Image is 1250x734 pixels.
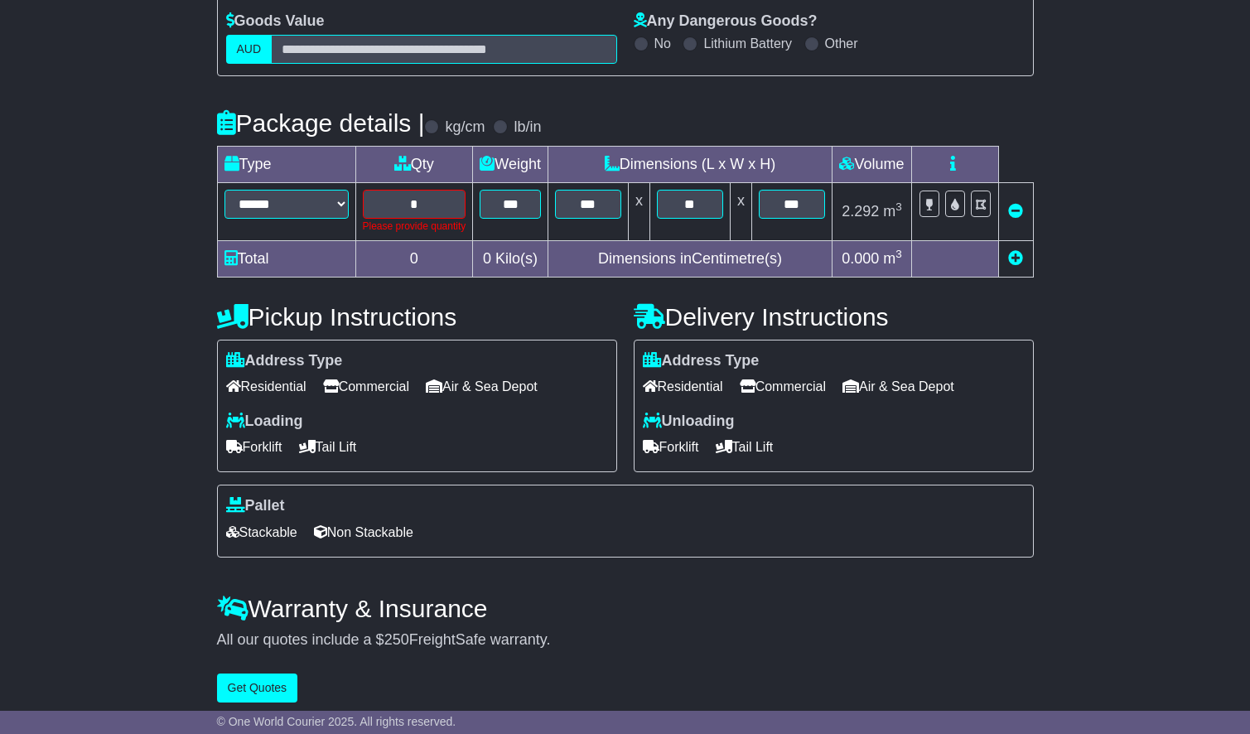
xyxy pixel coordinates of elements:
span: © One World Courier 2025. All rights reserved. [217,715,456,728]
sup: 3 [895,248,902,260]
td: Weight [473,146,548,182]
span: Commercial [740,374,826,399]
td: x [730,182,751,240]
span: Commercial [323,374,409,399]
span: Air & Sea Depot [842,374,954,399]
label: AUD [226,35,273,64]
div: All our quotes include a $ FreightSafe warranty. [217,631,1034,649]
h4: Pickup Instructions [217,303,617,331]
h4: Warranty & Insurance [217,595,1034,622]
label: No [654,36,671,51]
span: Air & Sea Depot [426,374,538,399]
span: m [883,203,902,220]
td: Dimensions in Centimetre(s) [548,240,832,277]
span: Non Stackable [314,519,413,545]
td: x [628,182,649,240]
span: Stackable [226,519,297,545]
td: Total [217,240,355,277]
span: 250 [384,631,409,648]
td: Dimensions (L x W x H) [548,146,832,182]
span: Residential [643,374,723,399]
span: Tail Lift [716,434,774,460]
a: Add new item [1008,250,1023,267]
label: Any Dangerous Goods? [634,12,818,31]
span: Forklift [643,434,699,460]
label: Address Type [643,352,760,370]
h4: Delivery Instructions [634,303,1034,331]
span: 2.292 [842,203,879,220]
sup: 3 [895,200,902,213]
label: kg/cm [445,118,485,137]
label: lb/in [514,118,541,137]
div: Please provide quantity [363,219,466,234]
label: Other [825,36,858,51]
label: Lithium Battery [703,36,792,51]
td: Kilo(s) [473,240,548,277]
td: Volume [832,146,911,182]
span: Tail Lift [299,434,357,460]
label: Pallet [226,497,285,515]
h4: Package details | [217,109,425,137]
span: m [883,250,902,267]
span: Residential [226,374,306,399]
td: Qty [355,146,473,182]
td: Type [217,146,355,182]
span: 0.000 [842,250,879,267]
label: Unloading [643,413,735,431]
label: Goods Value [226,12,325,31]
label: Address Type [226,352,343,370]
a: Remove this item [1008,203,1023,220]
label: Loading [226,413,303,431]
td: 0 [355,240,473,277]
span: Forklift [226,434,282,460]
span: 0 [483,250,491,267]
button: Get Quotes [217,674,298,703]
